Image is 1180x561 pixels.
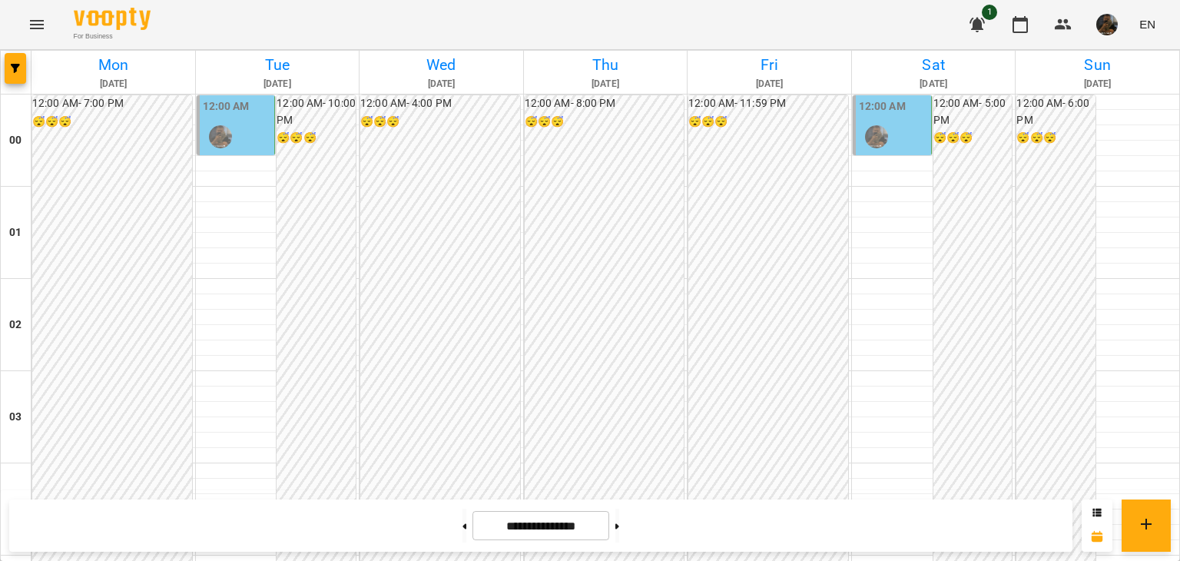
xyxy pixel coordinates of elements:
h6: [DATE] [854,77,1013,91]
h6: 12:00 AM - 8:00 PM [525,95,684,112]
h6: 12:00 AM - 4:00 PM [360,95,520,112]
h6: 12:00 AM - 5:00 PM [933,95,1013,128]
h6: Sat [854,53,1013,77]
button: EN [1133,10,1162,38]
h6: Thu [526,53,685,77]
h6: 03 [9,409,22,426]
label: 12:00 AM [203,98,250,115]
button: Menu [18,6,55,43]
h6: Sun [1018,53,1177,77]
h6: Fri [690,53,849,77]
h6: 😴😴😴 [32,114,192,131]
h6: 😴😴😴 [277,130,356,147]
h6: 12:00 AM - 10:00 PM [277,95,356,128]
h6: [DATE] [198,77,357,91]
h6: 😴😴😴 [360,114,520,131]
h6: 00 [9,132,22,149]
img: Сорока Ростислав [209,125,232,148]
h6: Wed [362,53,521,77]
h6: [DATE] [34,77,193,91]
h6: 😴😴😴 [688,114,848,131]
h6: Mon [34,53,193,77]
h6: 😴😴😴 [525,114,684,131]
span: EN [1139,16,1155,32]
img: 38836d50468c905d322a6b1b27ef4d16.jpg [1096,14,1118,35]
h6: 😴😴😴 [1016,130,1095,147]
h6: 12:00 AM - 6:00 PM [1016,95,1095,128]
span: [PERSON_NAME] [203,155,267,183]
h6: 😴😴😴 [933,130,1013,147]
h6: [DATE] [362,77,521,91]
label: 12:00 AM [859,98,906,115]
h6: 12:00 AM - 11:59 PM [688,95,848,112]
h6: [DATE] [690,77,849,91]
h6: 01 [9,224,22,241]
h6: [DATE] [526,77,685,91]
img: Сорока Ростислав [865,125,888,148]
span: [PERSON_NAME] [859,155,923,183]
img: Voopty Logo [74,8,151,30]
h6: [DATE] [1018,77,1177,91]
h6: 02 [9,317,22,334]
h6: Tue [198,53,357,77]
span: 1 [982,5,997,20]
span: For Business [74,32,151,41]
h6: 12:00 AM - 7:00 PM [32,95,192,112]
